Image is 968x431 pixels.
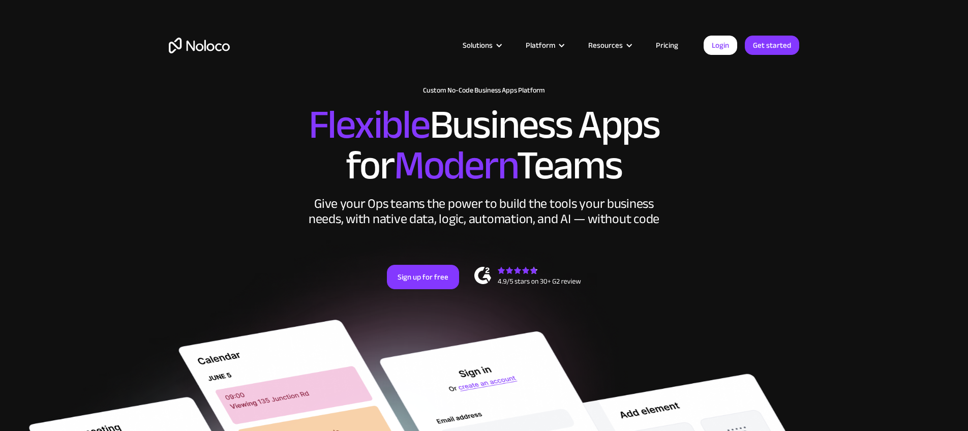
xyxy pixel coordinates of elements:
a: Pricing [643,39,691,52]
div: Platform [526,39,555,52]
div: Platform [513,39,576,52]
h2: Business Apps for Teams [169,105,799,186]
span: Modern [394,128,517,203]
div: Resources [588,39,623,52]
div: Give your Ops teams the power to build the tools your business needs, with native data, logic, au... [306,196,662,227]
span: Flexible [309,87,430,163]
a: Sign up for free [387,265,459,289]
div: Solutions [450,39,513,52]
a: Get started [745,36,799,55]
a: home [169,38,230,53]
a: Login [704,36,737,55]
div: Resources [576,39,643,52]
div: Solutions [463,39,493,52]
